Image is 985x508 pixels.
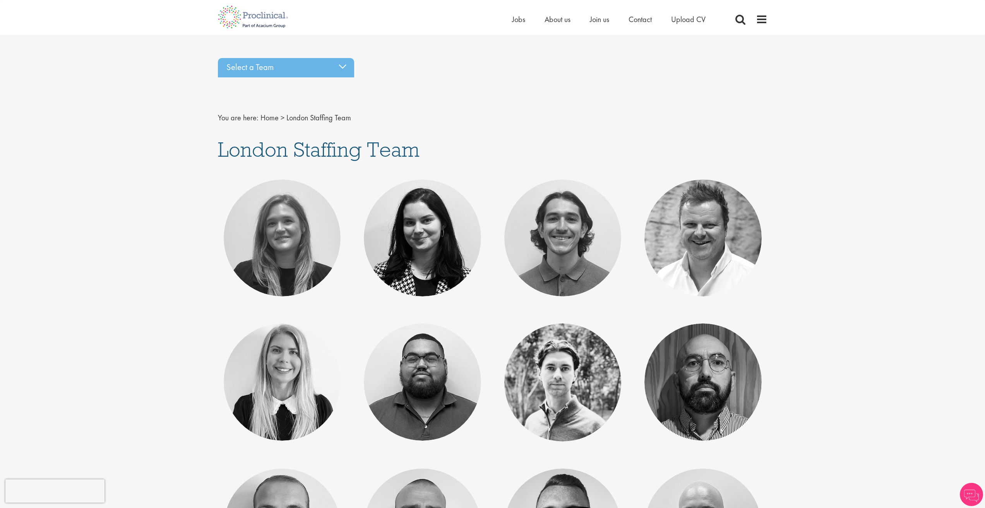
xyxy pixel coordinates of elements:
a: Upload CV [671,14,706,24]
a: About us [545,14,570,24]
img: Chatbot [960,483,983,506]
a: Join us [590,14,609,24]
span: London Staffing Team [218,136,420,162]
a: breadcrumb link [260,113,279,123]
span: You are here: [218,113,259,123]
span: > [281,113,284,123]
span: London Staffing Team [286,113,351,123]
iframe: reCAPTCHA [5,479,104,503]
a: Jobs [512,14,525,24]
div: Select a Team [218,58,354,77]
a: Contact [629,14,652,24]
